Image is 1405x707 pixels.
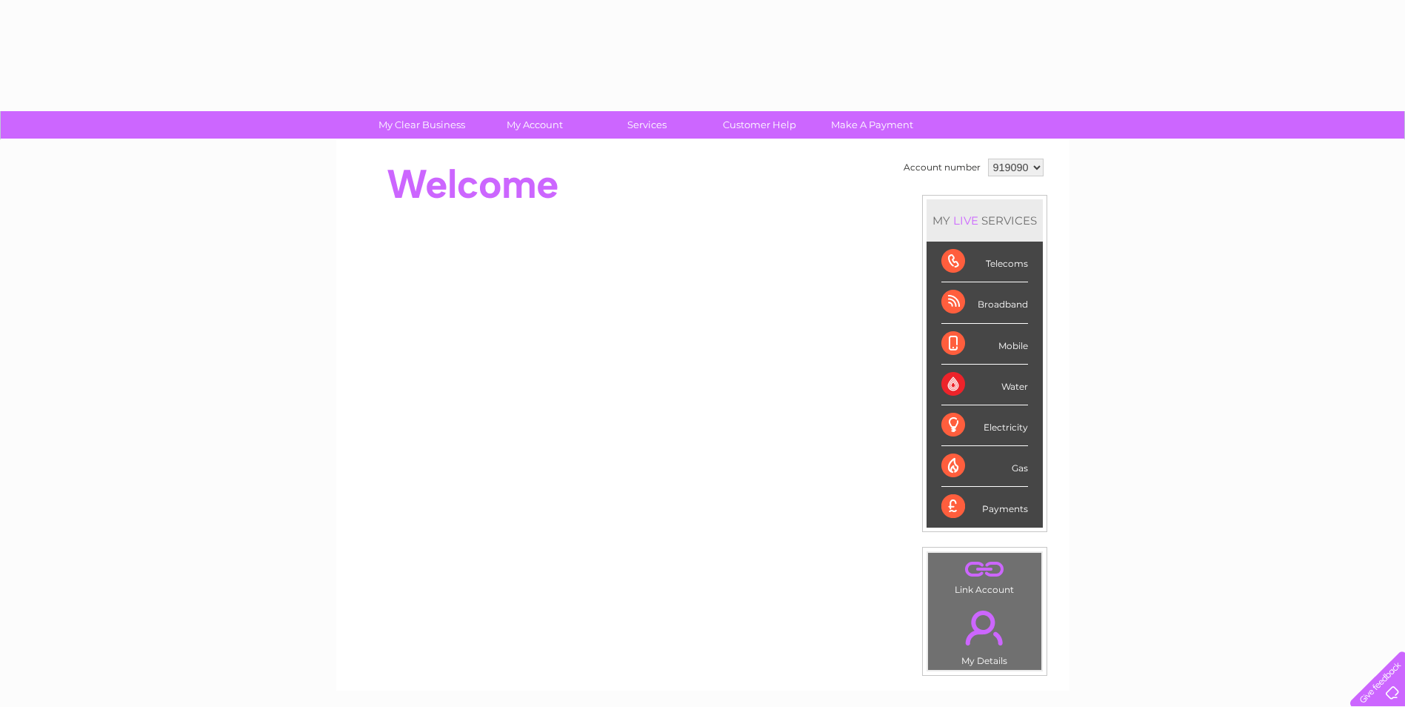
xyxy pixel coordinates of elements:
a: Make A Payment [811,111,933,139]
div: Telecoms [941,242,1028,282]
div: Electricity [941,405,1028,446]
a: . [932,602,1038,654]
div: Water [941,365,1028,405]
div: Gas [941,446,1028,487]
div: LIVE [950,213,981,228]
a: Customer Help [698,111,821,139]
td: Link Account [927,552,1042,599]
a: My Account [473,111,595,139]
td: Account number [900,155,984,180]
a: My Clear Business [361,111,483,139]
a: . [932,557,1038,582]
a: Services [586,111,708,139]
div: Payments [941,487,1028,527]
div: MY SERVICES [927,199,1043,242]
div: Broadband [941,282,1028,323]
td: My Details [927,598,1042,671]
div: Mobile [941,324,1028,365]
